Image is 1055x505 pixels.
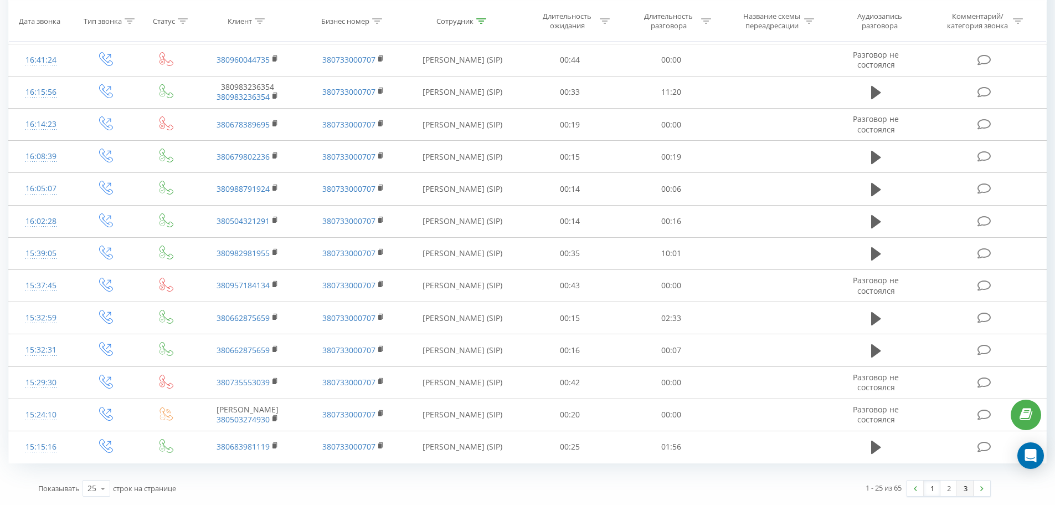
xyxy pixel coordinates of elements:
[20,372,63,394] div: 15:29:30
[217,183,270,194] a: 380988791924
[621,109,722,141] td: 00:00
[621,269,722,302] td: 00:00
[519,237,621,269] td: 00:35
[217,54,270,65] a: 380960044735
[20,211,63,232] div: 16:02:28
[406,173,519,205] td: [PERSON_NAME] (SIP)
[322,248,375,258] a: 380733000707
[20,339,63,361] div: 15:32:31
[519,109,621,141] td: 00:19
[866,482,902,493] div: 1 - 25 из 65
[519,334,621,366] td: 00:16
[406,334,519,366] td: [PERSON_NAME] (SIP)
[621,237,722,269] td: 10:01
[322,183,375,194] a: 380733000707
[88,483,96,494] div: 25
[20,436,63,458] div: 15:15:16
[406,205,519,237] td: [PERSON_NAME] (SIP)
[406,366,519,399] td: [PERSON_NAME] (SIP)
[519,44,621,76] td: 00:44
[957,481,974,496] a: 3
[519,431,621,463] td: 00:25
[639,12,698,30] div: Длительность разговора
[322,54,375,65] a: 380733000707
[321,16,369,25] div: Бизнес номер
[217,377,270,387] a: 380735553039
[406,237,519,269] td: [PERSON_NAME] (SIP)
[217,345,270,355] a: 380662875659
[217,441,270,452] a: 380683981119
[322,377,375,387] a: 380733000707
[621,334,722,366] td: 00:07
[322,313,375,323] a: 380733000707
[20,178,63,200] div: 16:05:07
[217,248,270,258] a: 380982981955
[322,151,375,162] a: 380733000707
[853,275,899,295] span: Разговор не состоялся
[436,16,474,25] div: Сотрудник
[195,399,300,431] td: [PERSON_NAME]
[322,216,375,226] a: 380733000707
[153,16,175,25] div: Статус
[228,16,252,25] div: Клиент
[217,280,270,290] a: 380957184134
[853,372,899,392] span: Разговор не состоялся
[20,243,63,264] div: 15:39:05
[406,269,519,302] td: [PERSON_NAME] (SIP)
[945,12,1010,30] div: Комментарий/категория звонка
[843,12,915,30] div: Аудиозапись разговора
[217,216,270,226] a: 380504321291
[621,431,722,463] td: 01:56
[621,141,722,173] td: 00:19
[519,205,621,237] td: 00:14
[853,114,899,134] span: Разговор не состоялся
[406,109,519,141] td: [PERSON_NAME] (SIP)
[20,49,63,71] div: 16:41:24
[322,409,375,420] a: 380733000707
[217,91,270,102] a: 380983236354
[20,146,63,167] div: 16:08:39
[20,114,63,135] div: 16:14:23
[519,76,621,108] td: 00:33
[322,441,375,452] a: 380733000707
[20,307,63,329] div: 15:32:59
[519,141,621,173] td: 00:15
[406,76,519,108] td: [PERSON_NAME] (SIP)
[538,12,597,30] div: Длительность ожидания
[217,313,270,323] a: 380662875659
[621,44,722,76] td: 00:00
[19,16,60,25] div: Дата звонка
[84,16,122,25] div: Тип звонка
[20,404,63,426] div: 15:24:10
[217,119,270,130] a: 380678389695
[621,399,722,431] td: 00:00
[217,414,270,425] a: 380503274930
[322,280,375,290] a: 380733000707
[217,151,270,162] a: 380679802236
[519,302,621,334] td: 00:15
[940,481,957,496] a: 2
[519,399,621,431] td: 00:20
[406,431,519,463] td: [PERSON_NAME] (SIP)
[406,44,519,76] td: [PERSON_NAME] (SIP)
[853,49,899,70] span: Разговор не состоялся
[322,345,375,355] a: 380733000707
[621,366,722,399] td: 00:00
[406,141,519,173] td: [PERSON_NAME] (SIP)
[195,76,300,108] td: 380983236354
[621,302,722,334] td: 02:33
[322,86,375,97] a: 380733000707
[519,366,621,399] td: 00:42
[853,404,899,425] span: Разговор не состоялся
[406,399,519,431] td: [PERSON_NAME] (SIP)
[38,483,80,493] span: Показывать
[406,302,519,334] td: [PERSON_NAME] (SIP)
[519,269,621,302] td: 00:43
[742,12,801,30] div: Название схемы переадресации
[322,119,375,130] a: 380733000707
[621,76,722,108] td: 11:20
[924,481,940,496] a: 1
[1017,442,1044,469] div: Open Intercom Messenger
[519,173,621,205] td: 00:14
[20,275,63,297] div: 15:37:45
